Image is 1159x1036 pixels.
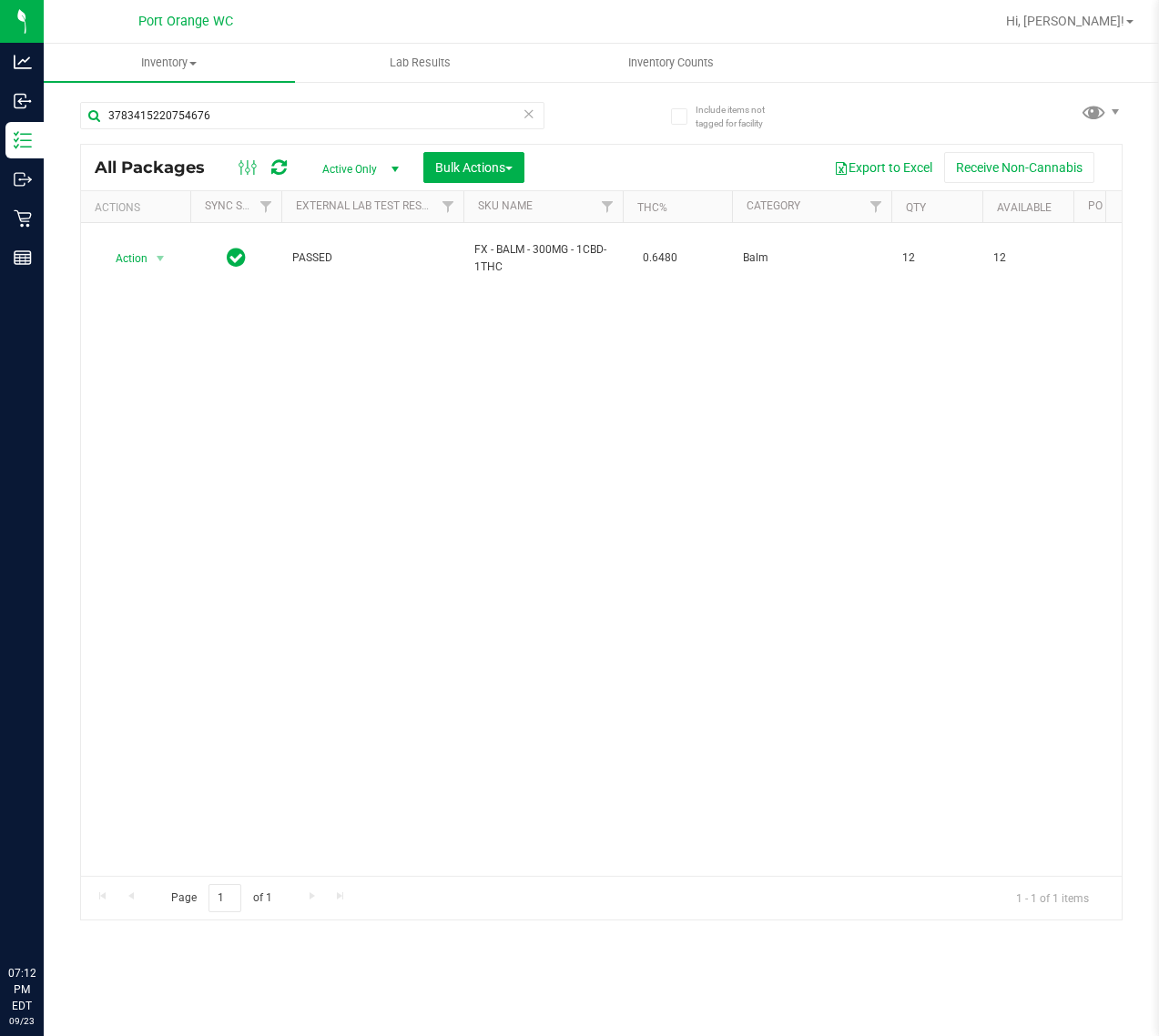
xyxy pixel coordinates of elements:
[637,201,667,214] a: THC%
[8,1014,36,1028] p: 09/23
[149,246,172,271] span: select
[99,246,148,271] span: Action
[1088,199,1115,212] a: PO ID
[44,55,295,71] span: Inventory
[747,199,800,212] a: Category
[696,103,787,130] span: Include items not tagged for facility
[18,890,73,945] iframe: Resource center
[14,249,32,267] inline-svg: Reports
[902,249,971,267] span: 12
[634,245,686,271] span: 0.6480
[1001,884,1103,911] span: 1 - 1 of 1 items
[993,249,1062,267] span: 12
[44,44,295,82] a: Inventory
[205,199,275,212] a: Sync Status
[822,152,944,183] button: Export to Excel
[743,249,880,267] span: Balm
[296,199,439,212] a: External Lab Test Result
[593,191,623,222] a: Filter
[604,55,738,71] span: Inventory Counts
[292,249,452,267] span: PASSED
[138,14,233,29] span: Port Orange WC
[227,245,246,270] span: In Sync
[156,884,287,912] span: Page of 1
[906,201,926,214] a: Qty
[944,152,1094,183] button: Receive Non-Cannabis
[295,44,546,82] a: Lab Results
[478,199,533,212] a: SKU Name
[14,131,32,149] inline-svg: Inventory
[433,191,463,222] a: Filter
[365,55,475,71] span: Lab Results
[523,102,535,126] span: Clear
[8,965,36,1014] p: 07:12 PM EDT
[251,191,281,222] a: Filter
[95,201,183,214] div: Actions
[14,53,32,71] inline-svg: Analytics
[435,160,513,175] span: Bulk Actions
[95,157,223,178] span: All Packages
[14,209,32,228] inline-svg: Retail
[997,201,1052,214] a: Available
[1006,14,1124,28] span: Hi, [PERSON_NAME]!
[14,92,32,110] inline-svg: Inbound
[423,152,524,183] button: Bulk Actions
[208,884,241,912] input: 1
[545,44,797,82] a: Inventory Counts
[14,170,32,188] inline-svg: Outbound
[474,241,612,276] span: FX - BALM - 300MG - 1CBD-1THC
[80,102,544,129] input: Search Package ID, Item Name, SKU, Lot or Part Number...
[861,191,891,222] a: Filter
